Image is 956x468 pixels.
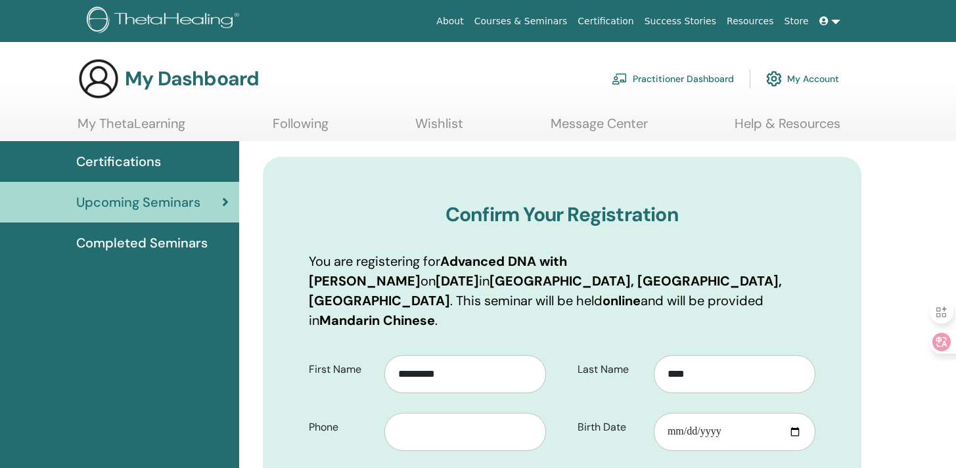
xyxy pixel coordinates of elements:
a: Courses & Seminars [469,9,573,33]
b: Mandarin Chinese [319,312,435,329]
a: Help & Resources [735,116,840,141]
img: chalkboard-teacher.svg [612,73,627,85]
img: cog.svg [766,68,782,90]
label: Birth Date [568,415,654,440]
img: logo.png [87,7,244,36]
a: Store [779,9,814,33]
a: Certification [572,9,639,33]
span: Completed Seminars [76,233,208,253]
a: About [431,9,468,33]
a: Resources [721,9,779,33]
a: Following [273,116,329,141]
a: Wishlist [415,116,463,141]
h3: Confirm Your Registration [309,203,815,226]
img: generic-user-icon.jpg [78,58,120,100]
span: Certifications [76,152,161,171]
label: First Name [299,357,385,382]
label: Phone [299,415,385,440]
a: My Account [766,64,839,93]
b: [GEOGRAPHIC_DATA], [GEOGRAPHIC_DATA], [GEOGRAPHIC_DATA] [309,272,782,309]
a: Practitioner Dashboard [612,64,734,93]
a: Success Stories [639,9,721,33]
p: You are registering for on in . This seminar will be held and will be provided in . [309,251,815,330]
a: My ThetaLearning [78,116,185,141]
b: online [603,292,641,309]
b: [DATE] [436,272,479,289]
a: Message Center [551,116,648,141]
span: Upcoming Seminars [76,192,200,212]
h3: My Dashboard [125,67,259,91]
label: Last Name [568,357,654,382]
